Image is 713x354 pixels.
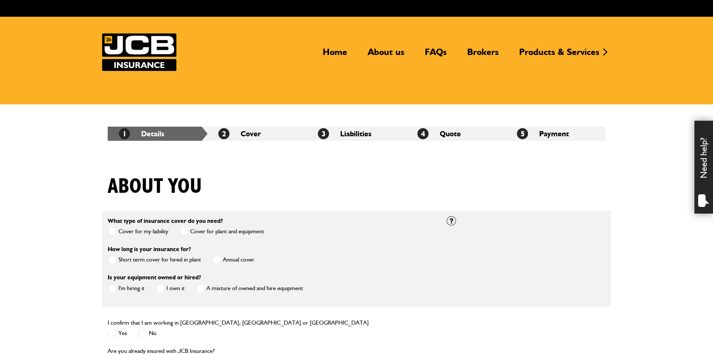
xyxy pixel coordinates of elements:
[179,227,264,236] label: Cover for plant and equipment
[362,46,410,64] a: About us
[317,46,353,64] a: Home
[419,46,452,64] a: FAQs
[102,33,176,71] img: JCB Insurance Services logo
[119,128,130,139] span: 1
[506,127,605,141] li: Payment
[108,246,191,252] label: How long is your insurance for?
[108,255,201,264] label: Short term cover for hired in plant
[138,329,157,338] label: No
[108,348,215,354] label: Are you already insured with JCB Insurance?
[694,121,713,214] div: Need help?
[318,128,329,139] span: 3
[108,218,223,224] label: What type of insurance cover do you need?
[108,275,201,280] label: Is your equipment owned or hired?
[406,127,506,141] li: Quote
[462,46,504,64] a: Brokers
[108,320,369,326] label: I confirm that I am working in [GEOGRAPHIC_DATA], [GEOGRAPHIC_DATA] or [GEOGRAPHIC_DATA]
[517,128,528,139] span: 5
[196,284,303,293] label: A mixture of owned and hire equipment
[514,46,605,64] a: Products & Services
[108,227,168,236] label: Cover for my liability
[417,128,429,139] span: 4
[108,329,127,338] label: Yes
[218,128,229,139] span: 2
[307,127,406,141] li: Liabilities
[108,174,202,199] h1: About you
[207,127,307,141] li: Cover
[156,284,185,293] label: I own it
[108,127,207,141] li: Details
[108,284,144,293] label: I'm hiring it
[102,33,176,71] a: JCB Insurance Services
[212,255,254,264] label: Annual cover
